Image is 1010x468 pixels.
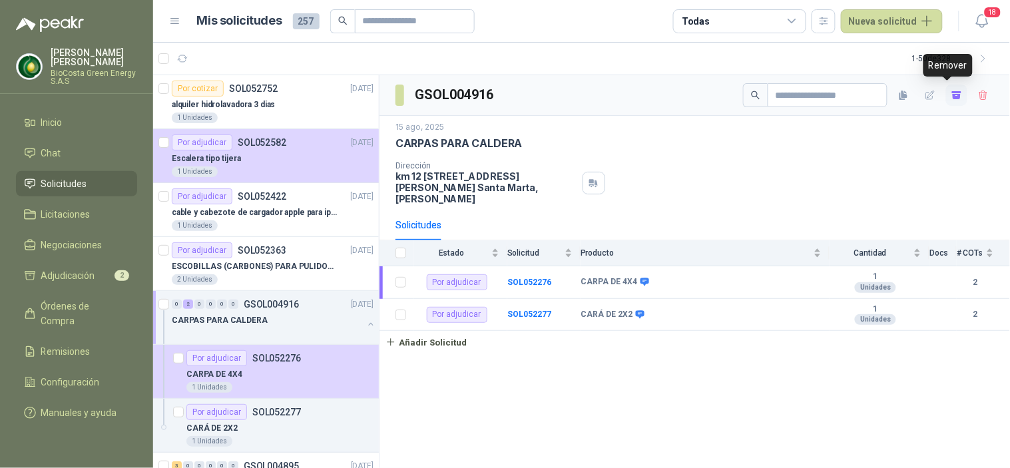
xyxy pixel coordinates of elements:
img: Logo peakr [16,16,84,32]
span: Adjudicación [41,268,95,283]
p: [DATE] [351,190,374,203]
b: CARÁ DE 2X2 [581,310,632,320]
a: Por adjudicarSOL052422[DATE] cable y cabezote de cargador apple para iphone1 Unidades [153,183,379,237]
a: Licitaciones [16,202,137,227]
p: Dirección [395,161,577,170]
div: Por adjudicar [172,188,232,204]
div: Por adjudicar [186,404,247,420]
span: Órdenes de Compra [41,299,125,328]
a: SOL052277 [507,310,551,319]
div: 1 Unidades [172,220,218,231]
p: [PERSON_NAME] [PERSON_NAME] [51,48,137,67]
th: Solicitud [507,240,581,266]
th: # COTs [957,240,1010,266]
p: CARPAS PARA CALDERA [395,136,523,150]
p: SOL052277 [252,407,301,417]
p: [DATE] [351,136,374,149]
a: Añadir Solicitud [379,331,1010,353]
button: Añadir Solicitud [379,331,473,353]
div: 1 Unidades [186,382,232,393]
div: Unidades [855,314,896,325]
span: Negociaciones [41,238,103,252]
a: Por adjudicarSOL052277CARÁ DE 2X21 Unidades [153,399,379,453]
span: Solicitud [507,248,562,258]
div: Solicitudes [395,218,441,232]
p: CARPA DE 4X4 [186,368,242,381]
span: search [338,16,348,25]
span: Manuales y ayuda [41,405,117,420]
p: [DATE] [351,298,374,311]
a: 0 2 0 0 0 0 GSOL004916[DATE] CARPAS PARA CALDERA [172,296,376,339]
span: Cantidad [830,248,911,258]
span: Configuración [41,375,100,389]
p: SOL052276 [252,353,301,363]
div: 2 Unidades [172,274,218,285]
div: Por adjudicar [186,350,247,366]
div: 0 [194,300,204,309]
div: Por adjudicar [172,242,232,258]
div: 0 [228,300,238,309]
th: Producto [581,240,830,266]
h1: Mis solicitudes [197,11,282,31]
p: CARÁ DE 2X2 [186,422,238,435]
p: SOL052363 [238,246,286,255]
p: BioCosta Green Energy S.A.S [51,69,137,85]
a: Chat [16,140,137,166]
span: Producto [581,248,811,258]
div: Por adjudicar [172,134,232,150]
a: SOL052276 [507,278,551,287]
p: [DATE] [351,83,374,95]
div: 1 Unidades [172,113,218,123]
a: Inicio [16,110,137,135]
div: 0 [206,300,216,309]
div: 0 [172,300,182,309]
p: CARPAS PARA CALDERA [172,314,268,327]
th: Docs [929,240,957,266]
div: 0 [217,300,227,309]
p: SOL052582 [238,138,286,147]
a: Por cotizarSOL052752[DATE] alquiler hidrolavadora 3 dias1 Unidades [153,75,379,129]
b: CARPA DE 4X4 [581,277,637,288]
span: 18 [983,6,1002,19]
span: Solicitudes [41,176,87,191]
b: 2 [957,308,994,321]
p: 15 ago, 2025 [395,121,444,134]
p: cable y cabezote de cargador apple para iphone [172,206,338,219]
h3: GSOL004916 [415,85,495,105]
span: 2 [115,270,129,281]
a: Manuales y ayuda [16,400,137,425]
a: Adjudicación2 [16,263,137,288]
div: 1 - 50 de 328 [912,48,994,69]
div: Por adjudicar [427,307,487,323]
a: Configuración [16,369,137,395]
span: Remisiones [41,344,91,359]
div: 1 Unidades [172,166,218,177]
span: Inicio [41,115,63,130]
th: Cantidad [830,240,929,266]
button: Nueva solicitud [841,9,943,33]
div: 2 [183,300,193,309]
span: # COTs [957,248,983,258]
p: alquiler hidrolavadora 3 dias [172,99,276,111]
span: 257 [293,13,320,29]
div: Por cotizar [172,81,224,97]
img: Company Logo [17,54,42,79]
div: Unidades [855,282,896,293]
p: GSOL004916 [244,300,299,309]
b: 1 [830,304,921,315]
th: Estado [414,240,507,266]
a: Remisiones [16,339,137,364]
span: Estado [414,248,489,258]
a: Por adjudicarSOL052582[DATE] Escalera tipo tijera1 Unidades [153,129,379,183]
div: Todas [682,14,710,29]
span: search [751,91,760,100]
p: km 12 [STREET_ADDRESS][PERSON_NAME] Santa Marta , [PERSON_NAME] [395,170,577,204]
button: 18 [970,9,994,33]
a: Por adjudicarSOL052363[DATE] ESCOBILLAS (CARBONES) PARA PULIDORA DEWALT2 Unidades [153,237,379,291]
div: Remover [923,54,973,77]
p: ESCOBILLAS (CARBONES) PARA PULIDORA DEWALT [172,260,338,273]
span: Licitaciones [41,207,91,222]
a: Por adjudicarSOL052276CARPA DE 4X41 Unidades [153,345,379,399]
